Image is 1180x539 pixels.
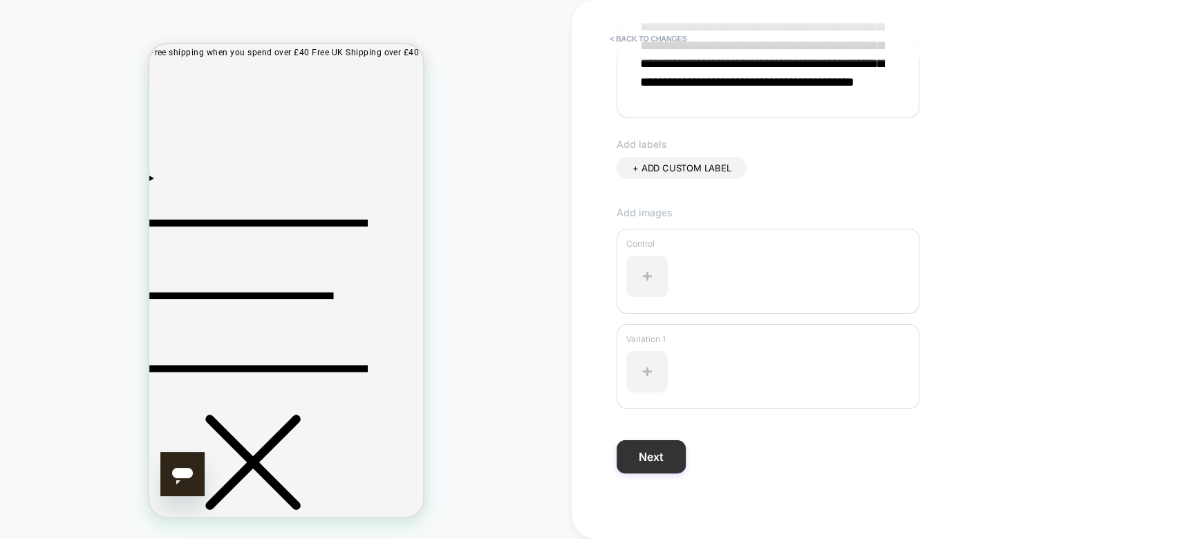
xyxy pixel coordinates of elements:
span: Free UK Shipping over £40 [162,3,270,13]
span: Add images [617,207,1121,218]
span: + ADD CUSTOM LABEL [633,162,731,173]
p: Variation 1 [626,334,910,344]
button: Next [617,440,686,473]
iframe: Button to launch messaging window [11,408,55,452]
span: Add labels [617,138,667,150]
button: < Back to changes [603,28,694,50]
p: Control [626,238,910,249]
